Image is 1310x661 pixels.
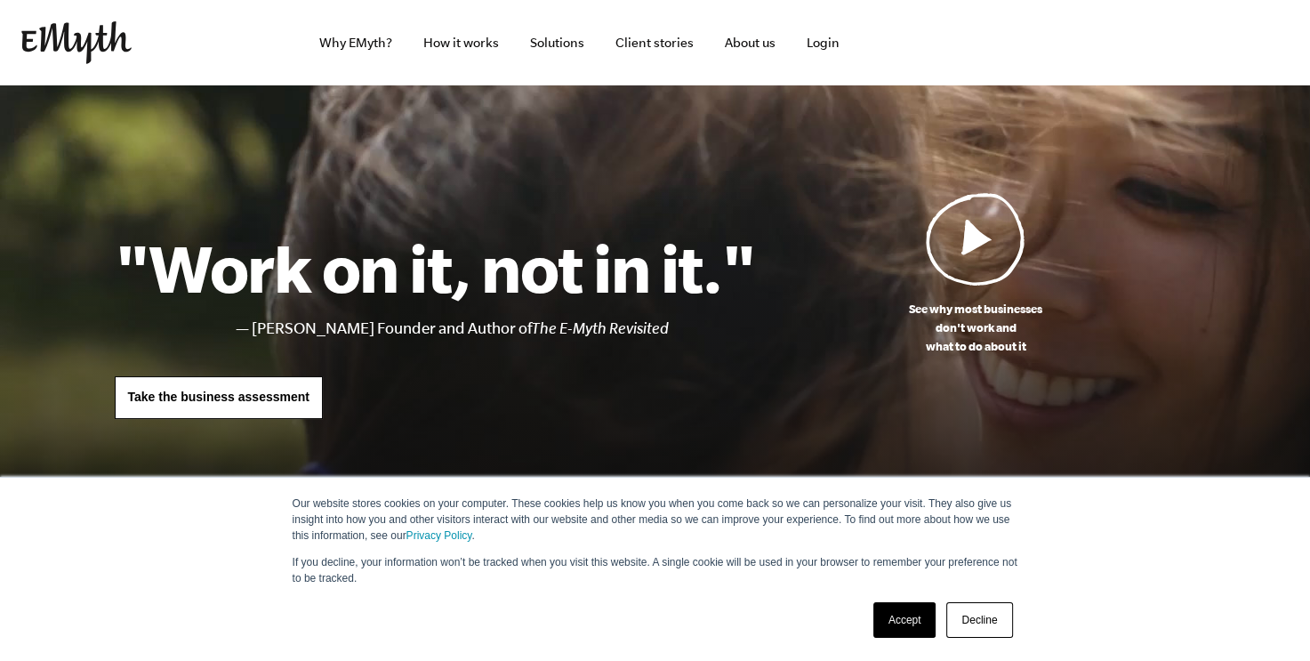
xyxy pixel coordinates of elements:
[115,376,323,419] a: Take the business assessment
[128,390,309,404] span: Take the business assessment
[873,602,936,638] a: Accept
[115,229,756,307] h1: "Work on it, not in it."
[1102,23,1289,62] iframe: Embedded CTA
[532,319,669,337] i: The E-Myth Revisited
[906,23,1093,62] iframe: Embedded CTA
[756,192,1196,356] a: See why most businessesdon't work andwhat to do about it
[21,21,132,64] img: EMyth
[756,300,1196,356] p: See why most businesses don't work and what to do about it
[926,192,1025,286] img: Play Video
[293,496,1018,544] p: Our website stores cookies on your computer. These cookies help us know you when you come back so...
[293,554,1018,586] p: If you decline, your information won’t be tracked when you visit this website. A single cookie wi...
[252,316,756,342] li: [PERSON_NAME] Founder and Author of
[946,602,1012,638] a: Decline
[406,529,472,542] a: Privacy Policy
